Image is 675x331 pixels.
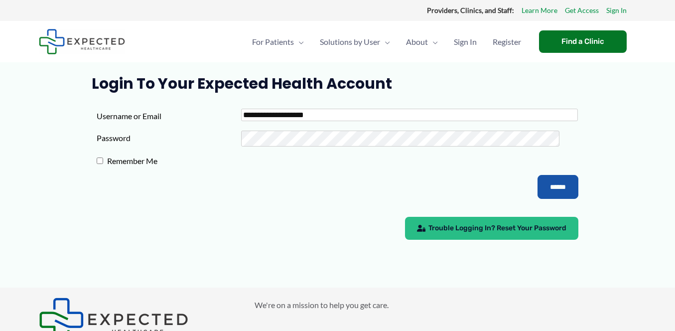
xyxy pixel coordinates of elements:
[103,154,248,168] label: Remember Me
[255,298,637,313] p: We're on a mission to help you get care.
[406,24,428,59] span: About
[380,24,390,59] span: Menu Toggle
[312,24,398,59] a: Solutions by UserMenu Toggle
[294,24,304,59] span: Menu Toggle
[428,24,438,59] span: Menu Toggle
[244,24,312,59] a: For PatientsMenu Toggle
[522,4,557,17] a: Learn More
[606,4,627,17] a: Sign In
[97,131,241,146] label: Password
[97,109,241,124] label: Username or Email
[446,24,485,59] a: Sign In
[539,30,627,53] a: Find a Clinic
[92,75,583,93] h1: Login to Your Expected Health Account
[565,4,599,17] a: Get Access
[428,225,566,232] span: Trouble Logging In? Reset Your Password
[252,24,294,59] span: For Patients
[320,24,380,59] span: Solutions by User
[493,24,521,59] span: Register
[485,24,529,59] a: Register
[405,217,578,240] a: Trouble Logging In? Reset Your Password
[398,24,446,59] a: AboutMenu Toggle
[39,29,125,54] img: Expected Healthcare Logo - side, dark font, small
[454,24,477,59] span: Sign In
[427,6,514,14] strong: Providers, Clinics, and Staff:
[244,24,529,59] nav: Primary Site Navigation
